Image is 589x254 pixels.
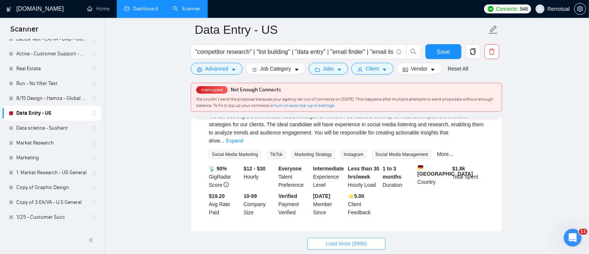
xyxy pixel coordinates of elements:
span: user [358,67,363,72]
button: idcardVendorcaret-down [396,63,442,75]
span: Social Media Marketing [209,150,261,159]
div: GigRadar Score [207,165,242,189]
a: More... [437,151,453,157]
a: Copy of Active - EA/VA - Tats - Worldwide [16,225,87,240]
span: caret-down [231,67,236,72]
button: Load More (9990) [307,238,385,250]
div: Hourly [242,165,277,189]
span: caret-down [294,67,299,72]
span: caret-down [382,67,387,72]
span: Social Media Management [372,150,431,159]
span: holder [91,214,97,220]
span: holder [91,199,97,205]
span: setting [197,67,202,72]
img: 🇩🇪 [418,165,423,170]
a: dashboardDashboard [124,6,158,12]
div: We are seeking a skilled social media strategist to research trends, and develop formats and impl... [209,112,484,145]
span: Advanced [205,65,228,73]
span: caret-down [337,67,342,72]
span: delete [485,48,499,55]
a: Marketing [16,150,87,165]
span: holder [91,95,97,101]
span: We couldn’t send the proposal because your agency ran out of connects on [DATE]. This happens aft... [196,97,493,108]
button: copy [465,44,480,59]
b: $19.20 [209,193,225,199]
span: caret-down [430,67,435,72]
a: 1. Market Research - US General [16,165,87,180]
b: $ 1.8k [452,166,465,172]
button: barsJob Categorycaret-down [246,63,305,75]
span: idcard [403,67,408,72]
b: $12 - $30 [244,166,266,172]
button: delete [484,44,499,59]
span: holder [91,125,97,131]
div: Hourly Load [346,165,381,189]
span: user [537,6,543,12]
a: Market Research [16,136,87,150]
a: Real Estate [16,61,87,76]
a: Expand [226,138,243,144]
a: setting [574,6,586,12]
span: holder [91,140,97,146]
span: Connects: [496,5,518,13]
span: folder [315,67,320,72]
span: holder [91,110,97,116]
b: [DATE] [313,193,330,199]
span: 11 [579,229,588,235]
span: Instagram [341,150,366,159]
a: Copy of 3 EA/VA - U.S General [16,195,87,210]
span: bars [252,67,257,72]
span: holder [91,81,97,87]
span: Scanner [4,24,44,39]
div: Payment Verified [277,192,312,216]
span: holder [91,66,97,72]
span: edit [488,25,498,35]
b: 1 to 3 months [383,166,402,180]
span: Not Enough Connects [231,87,281,93]
div: Avg Rate Paid [207,192,242,216]
span: We are seeking a skilled social media strategist to research trends, and develop formats and impl... [209,113,484,144]
button: search [406,44,421,59]
span: Jobs [323,65,334,73]
span: holder [91,51,97,57]
b: Verified [279,193,297,199]
span: copy [466,48,480,55]
a: Data science - Sushant [16,121,87,136]
span: info-circle [224,182,229,187]
a: 8/15 Design - Hamza - Global EA [16,91,87,106]
span: search [407,48,421,55]
div: Total Spent [451,165,486,189]
a: Active - Customer Support - Mark - Global [16,46,87,61]
span: info-circle [396,49,401,54]
b: 📡 90% [209,166,227,172]
a: Data Entry - US [16,106,87,121]
button: folderJobscaret-down [309,63,349,75]
button: setting [574,3,586,15]
b: Intermediate [313,166,344,172]
b: 10-99 [244,193,257,199]
span: holder [91,170,97,176]
input: Search Freelance Jobs... [195,47,393,56]
button: userClientcaret-down [351,63,394,75]
b: [GEOGRAPHIC_DATA] [418,165,473,177]
span: 946 [520,5,528,13]
a: Run - No filter Test [16,76,87,91]
div: Client Feedback [346,192,381,216]
span: Marketing Strategy [292,150,335,159]
span: TikTok [267,150,286,159]
a: turn on auto top-up in settings. [275,103,335,108]
img: upwork-logo.png [488,6,494,12]
span: setting [575,6,586,12]
span: Interrupted [199,87,225,92]
span: Client [366,65,379,73]
span: Vendor [411,65,427,73]
button: settingAdvancedcaret-down [191,63,243,75]
b: Less than 30 hrs/week [348,166,379,180]
a: Reset All [448,65,468,73]
span: Job Category [260,65,291,73]
div: Talent Preference [277,165,312,189]
a: searchScanner [173,6,200,12]
span: Save [437,47,450,56]
div: Member Since [312,192,346,216]
span: Load More (9990) [326,240,367,248]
